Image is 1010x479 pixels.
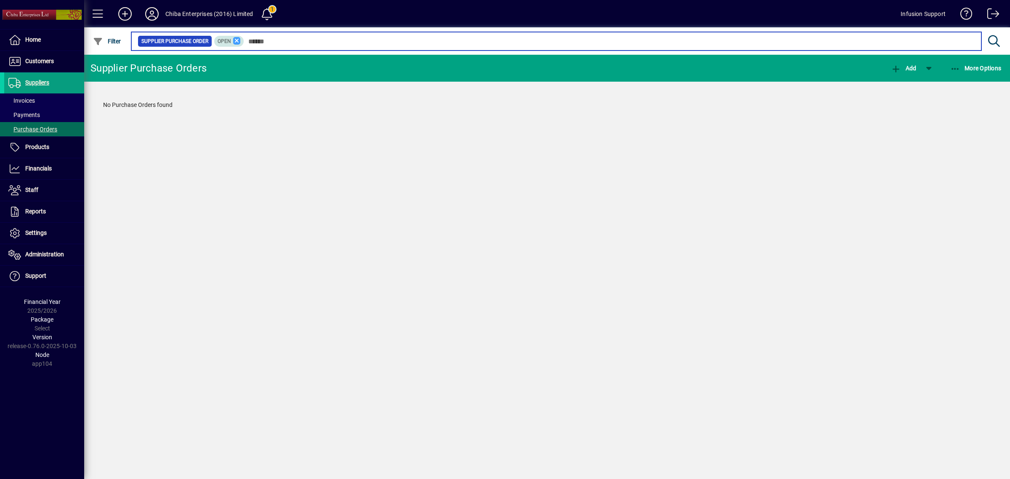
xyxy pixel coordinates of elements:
[4,158,84,179] a: Financials
[31,316,53,323] span: Package
[4,180,84,201] a: Staff
[218,38,231,44] span: Open
[948,61,1004,76] button: More Options
[25,79,49,86] span: Suppliers
[93,38,121,45] span: Filter
[4,244,84,265] a: Administration
[954,2,973,29] a: Knowledge Base
[90,61,207,75] div: Supplier Purchase Orders
[25,58,54,64] span: Customers
[4,108,84,122] a: Payments
[4,51,84,72] a: Customers
[32,334,52,341] span: Version
[981,2,999,29] a: Logout
[165,7,253,21] div: Chiba Enterprises (2016) Limited
[25,208,46,215] span: Reports
[25,36,41,43] span: Home
[25,165,52,172] span: Financials
[950,65,1002,72] span: More Options
[25,229,47,236] span: Settings
[25,272,46,279] span: Support
[4,137,84,158] a: Products
[4,223,84,244] a: Settings
[901,7,946,21] div: Infusion Support
[4,201,84,222] a: Reports
[25,251,64,258] span: Administration
[4,29,84,51] a: Home
[35,351,49,358] span: Node
[141,37,208,45] span: Supplier Purchase Order
[4,266,84,287] a: Support
[214,36,244,47] mat-chip: Completion Status: Open
[91,34,123,49] button: Filter
[25,186,38,193] span: Staff
[24,298,61,305] span: Financial Year
[8,126,57,133] span: Purchase Orders
[891,65,916,72] span: Add
[95,92,999,118] div: No Purchase Orders found
[4,122,84,136] a: Purchase Orders
[25,144,49,150] span: Products
[889,61,918,76] button: Add
[4,93,84,108] a: Invoices
[138,6,165,21] button: Profile
[112,6,138,21] button: Add
[8,112,40,118] span: Payments
[8,97,35,104] span: Invoices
